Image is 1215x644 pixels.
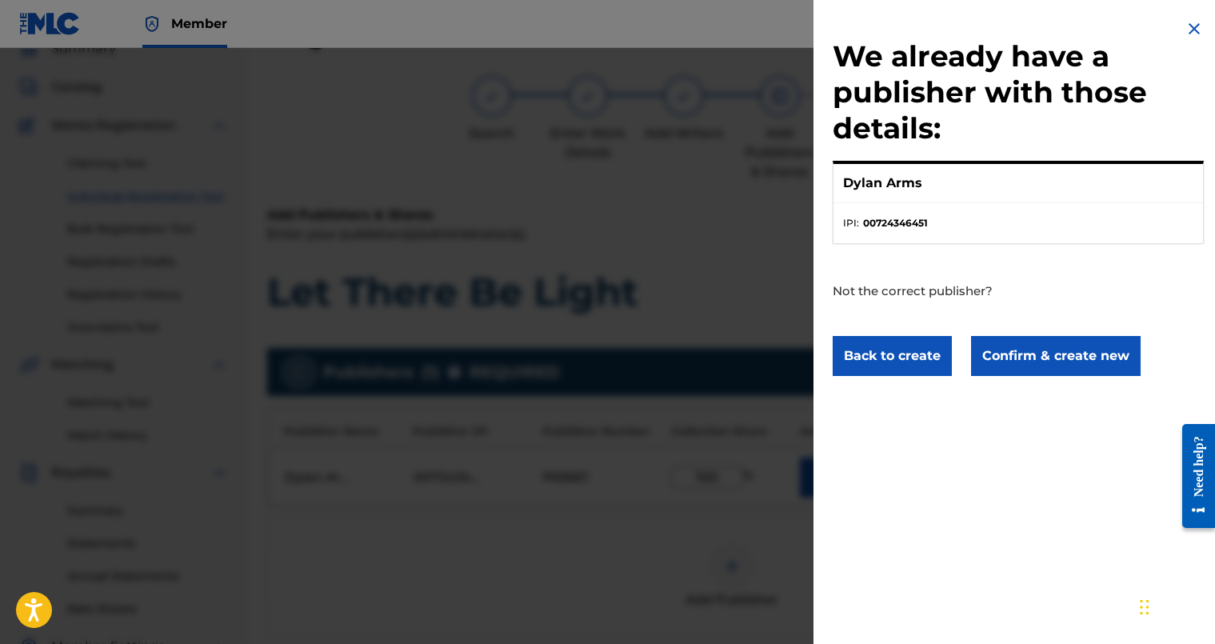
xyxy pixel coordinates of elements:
p: Dylan Arms [843,174,922,193]
img: MLC Logo [19,12,81,35]
img: Top Rightsholder [142,14,162,34]
button: Back to create [833,336,952,376]
span: IPI : [843,216,859,230]
span: Member [171,14,227,33]
button: Confirm & create new [971,336,1141,376]
p: Not the correct publisher? [833,244,1113,320]
h2: We already have a publisher with those details: [833,38,1204,151]
strong: 00724346451 [863,216,928,230]
div: Drag [1140,583,1149,631]
iframe: Chat Widget [1135,567,1215,644]
iframe: Resource Center [1170,412,1215,541]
